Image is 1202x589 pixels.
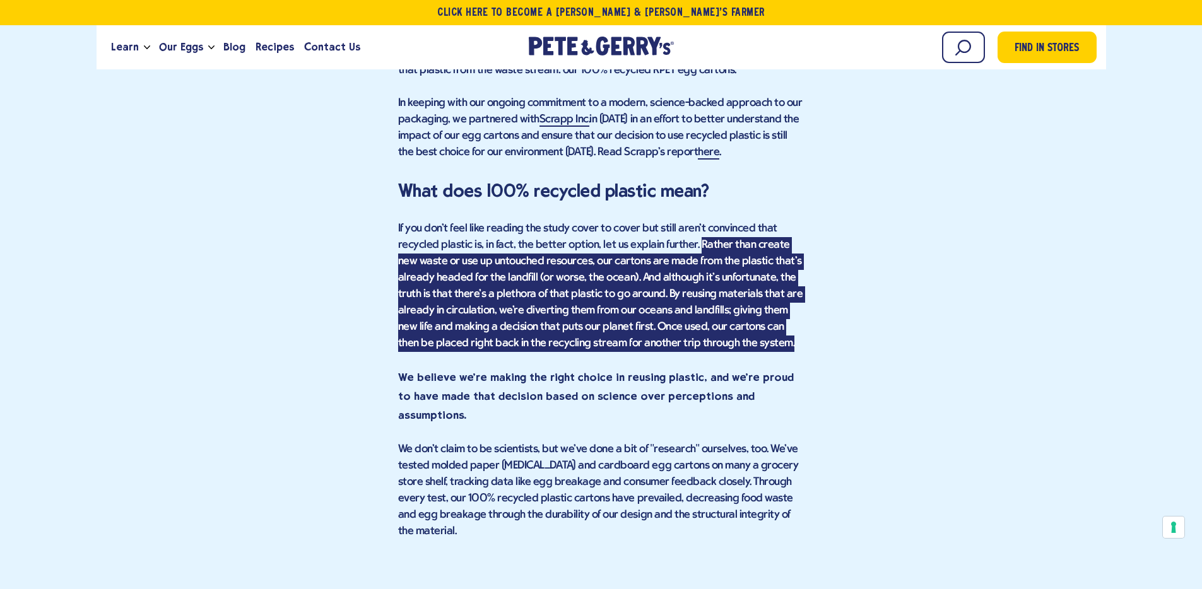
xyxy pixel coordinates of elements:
[398,177,804,205] h3: What does 100% recycled plastic mean?
[208,45,215,50] button: Open the dropdown menu for Our Eggs
[144,45,150,50] button: Open the dropdown menu for Learn
[154,30,208,64] a: Our Eggs
[106,30,144,64] a: Learn
[398,221,804,352] p: If you don't feel like reading the study cover to cover but still aren't convinced that recycled ...
[304,39,360,55] span: Contact Us
[398,441,804,540] p: We don't claim to be scientists, but we've done a bit of "research" ourselves, too. We've tested ...
[111,39,139,55] span: Learn
[539,114,590,127] a: Scrapp Inc.
[398,371,794,421] strong: We believe we're making the right choice in reusing plastic, and we’re proud to have made that de...
[218,30,250,64] a: Blog
[1163,516,1184,538] button: Your consent preferences for tracking technologies
[942,32,985,63] input: Search
[398,95,804,161] p: In keeping with our ongoing commitment to a modern, science-backed approach to our packaging, we ...
[299,30,365,64] a: Contact Us
[998,32,1097,63] a: Find in Stores
[698,146,719,160] a: here
[256,39,294,55] span: Recipes
[250,30,299,64] a: Recipes
[1015,40,1079,57] span: Find in Stores
[223,39,245,55] span: Blog
[159,39,203,55] span: Our Eggs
